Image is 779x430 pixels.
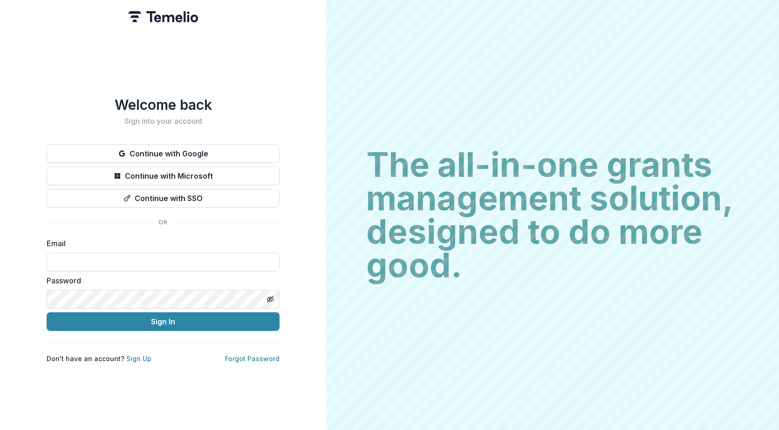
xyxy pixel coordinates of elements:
label: Password [47,275,274,286]
a: Sign Up [126,355,151,363]
button: Continue with SSO [47,189,280,208]
h2: Sign into your account [47,117,280,126]
h1: Welcome back [47,96,280,113]
label: Email [47,238,274,249]
button: Toggle password visibility [263,292,278,307]
a: Forgot Password [225,355,280,363]
img: Temelio [128,11,198,22]
p: Don't have an account? [47,354,151,363]
button: Sign In [47,312,280,331]
button: Continue with Google [47,144,280,163]
button: Continue with Microsoft [47,167,280,185]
